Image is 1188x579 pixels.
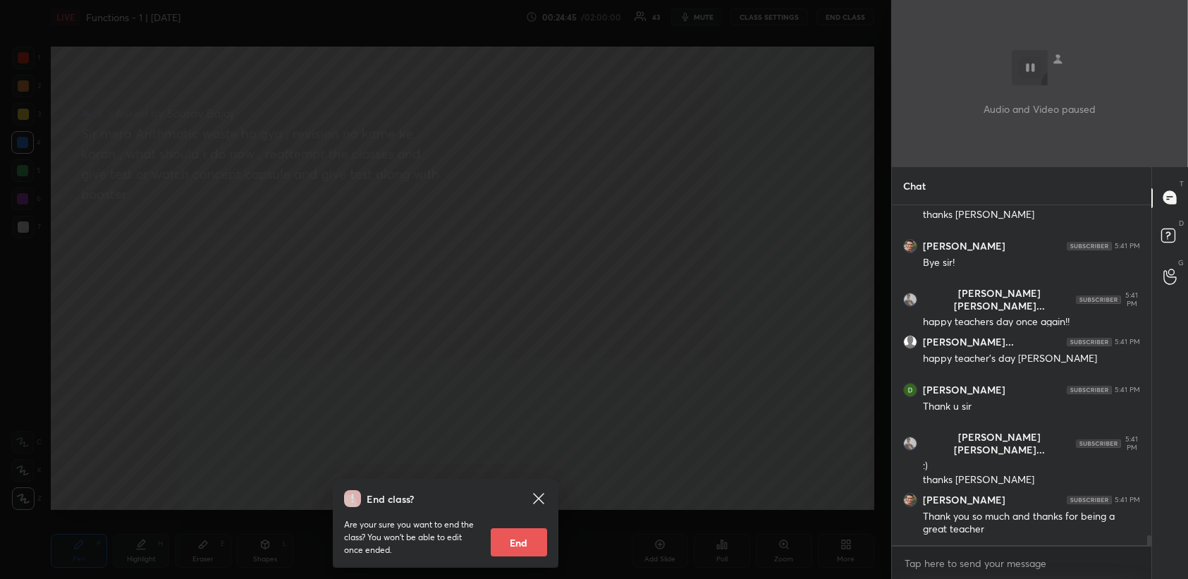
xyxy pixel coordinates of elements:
img: 4P8fHbbgJtejmAAAAAElFTkSuQmCC [1067,338,1112,346]
div: Thank you so much and thanks for being a great teacher [923,510,1140,537]
img: 4P8fHbbgJtejmAAAAAElFTkSuQmCC [1067,242,1112,250]
h6: [PERSON_NAME] [PERSON_NAME]... [923,431,1076,456]
h6: [PERSON_NAME] [PERSON_NAME]... [923,287,1076,312]
img: thumbnail.jpg [904,384,917,396]
img: thumbnail.jpg [904,293,917,306]
div: thanks [PERSON_NAME] [923,208,1140,222]
img: thumbnail.jpg [904,437,917,450]
div: thanks [PERSON_NAME] [923,473,1140,487]
img: thumbnail.jpg [904,494,917,506]
h6: [PERSON_NAME] [923,494,1005,506]
p: Audio and Video paused [984,102,1096,116]
div: happy teacher's day [PERSON_NAME] [923,352,1140,366]
p: D [1179,218,1184,228]
div: 5:41 PM [1123,435,1139,452]
div: grid [892,205,1151,545]
h6: [PERSON_NAME]... [923,336,1014,348]
img: default.png [904,336,917,348]
div: 5:41 PM [1115,338,1140,346]
p: Are your sure you want to end the class? You won’t be able to edit once ended. [344,518,479,556]
p: T [1180,178,1184,189]
p: G [1178,257,1184,268]
div: :) [923,459,1140,473]
img: 4P8fHbbgJtejmAAAAAElFTkSuQmCC [1067,496,1112,504]
div: Bye sir! [923,256,1140,270]
img: thumbnail.jpg [904,240,917,252]
h4: End class? [367,492,414,506]
h6: [PERSON_NAME] [923,240,1005,252]
div: Thank u sir [923,400,1140,414]
div: 5:41 PM [1115,496,1140,504]
button: End [491,528,547,556]
div: 5:41 PM [1123,291,1139,308]
div: 5:41 PM [1115,386,1140,394]
img: 4P8fHbbgJtejmAAAAAElFTkSuQmCC [1067,386,1112,394]
img: 4P8fHbbgJtejmAAAAAElFTkSuQmCC [1075,439,1120,448]
p: Chat [892,167,937,205]
h6: [PERSON_NAME] [923,384,1005,396]
div: happy teachers day once again!! [923,315,1140,329]
img: 4P8fHbbgJtejmAAAAAElFTkSuQmCC [1075,295,1120,304]
div: 5:41 PM [1115,242,1140,250]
